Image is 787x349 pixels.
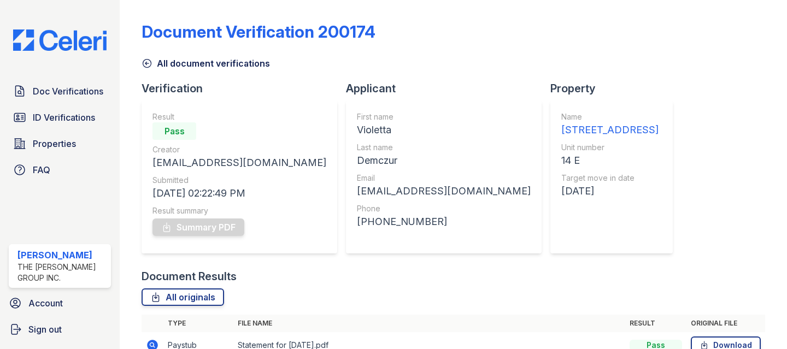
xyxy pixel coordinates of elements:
[33,163,50,176] span: FAQ
[561,122,659,138] div: [STREET_ADDRESS]
[625,315,686,332] th: Result
[4,318,115,340] a: Sign out
[17,262,107,283] div: The [PERSON_NAME] Group Inc.
[233,315,625,332] th: File name
[142,288,224,306] a: All originals
[561,173,659,184] div: Target move in date
[357,142,531,153] div: Last name
[561,142,659,153] div: Unit number
[9,107,111,128] a: ID Verifications
[152,122,196,140] div: Pass
[17,249,107,262] div: [PERSON_NAME]
[357,122,531,138] div: Violetta
[561,111,659,122] div: Name
[152,111,326,122] div: Result
[561,111,659,138] a: Name [STREET_ADDRESS]
[142,22,375,42] div: Document Verification 200174
[28,297,63,310] span: Account
[142,57,270,70] a: All document verifications
[152,175,326,186] div: Submitted
[152,205,326,216] div: Result summary
[357,203,531,214] div: Phone
[33,111,95,124] span: ID Verifications
[9,133,111,155] a: Properties
[152,186,326,201] div: [DATE] 02:22:49 PM
[346,81,550,96] div: Applicant
[28,323,62,336] span: Sign out
[550,81,682,96] div: Property
[142,81,346,96] div: Verification
[4,29,115,50] img: CE_Logo_Blue-a8612792a0a2168367f1c8372b55b34899dd931a85d93a1a3d3e32e68fde9ad4.png
[9,80,111,102] a: Doc Verifications
[152,155,326,170] div: [EMAIL_ADDRESS][DOMAIN_NAME]
[357,111,531,122] div: First name
[33,85,103,98] span: Doc Verifications
[561,184,659,199] div: [DATE]
[33,137,76,150] span: Properties
[142,269,237,284] div: Document Results
[4,292,115,314] a: Account
[163,315,233,332] th: Type
[9,159,111,181] a: FAQ
[357,173,531,184] div: Email
[357,214,531,229] div: [PHONE_NUMBER]
[357,153,531,168] div: Demczur
[561,153,659,168] div: 14 E
[686,315,765,332] th: Original file
[152,144,326,155] div: Creator
[357,184,531,199] div: [EMAIL_ADDRESS][DOMAIN_NAME]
